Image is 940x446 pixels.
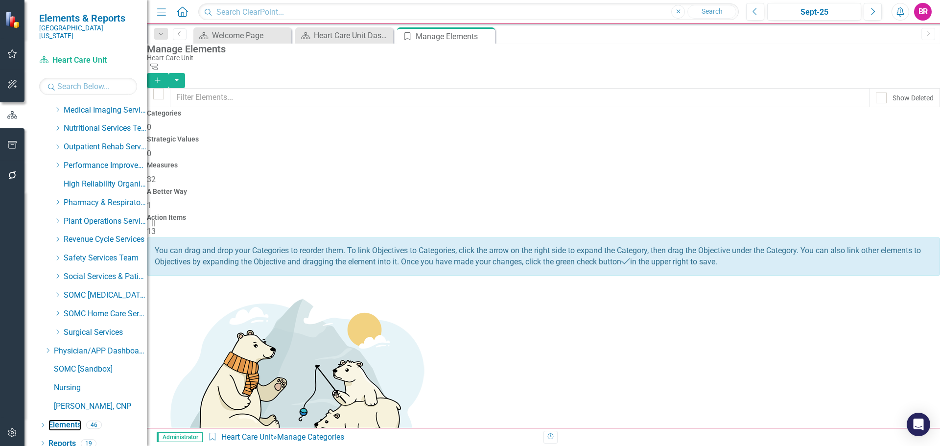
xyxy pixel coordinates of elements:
[147,188,940,195] h4: A Better Way
[147,136,940,143] h4: Strategic Values
[64,234,147,245] a: Revenue Cycle Services
[416,30,493,43] div: Manage Elements
[298,29,391,42] a: Heart Care Unit Dashboard
[64,160,147,171] a: Performance Improvement Services
[64,216,147,227] a: Plant Operations Services
[702,7,723,15] span: Search
[196,29,289,42] a: Welcome Page
[147,214,940,221] h4: Action Items
[314,29,391,42] div: Heart Care Unit Dashboard
[64,253,147,264] a: Safety Services Team
[64,141,147,153] a: Outpatient Rehab Services
[147,237,940,276] div: You can drag and drop your Categories to reorder them. To link Objectives to Categories, click th...
[147,54,935,62] div: Heart Care Unit
[687,5,736,19] button: Search
[914,3,932,21] button: BR
[64,197,147,209] a: Pharmacy & Respiratory
[198,3,739,21] input: Search ClearPoint...
[64,290,147,301] a: SOMC [MEDICAL_DATA] & Infusion Services
[147,110,940,117] h4: Categories
[208,432,536,443] div: » Manage Categories
[767,3,861,21] button: Sept-25
[771,6,858,18] div: Sept-25
[39,78,137,95] input: Search Below...
[39,24,137,40] small: [GEOGRAPHIC_DATA][US_STATE]
[48,420,81,431] a: Elements
[64,123,147,134] a: Nutritional Services Team
[86,421,102,429] div: 46
[64,308,147,320] a: SOMC Home Care Services
[221,432,273,442] a: Heart Care Unit
[64,327,147,338] a: Surgical Services
[54,346,147,357] a: Physician/APP Dashboards
[907,413,930,436] div: Open Intercom Messenger
[64,271,147,282] a: Social Services & Patient Relations
[64,105,147,116] a: Medical Imaging Services
[54,364,147,375] a: SOMC [Sandbox]
[39,12,137,24] span: Elements & Reports
[39,55,137,66] a: Heart Care Unit
[5,11,22,28] img: ClearPoint Strategy
[54,382,147,394] a: Nursing
[157,432,203,442] span: Administrator
[212,29,289,42] div: Welcome Page
[54,401,147,412] a: [PERSON_NAME], CNP
[147,162,940,169] h4: Measures
[64,179,147,190] a: High Reliability Organization
[170,88,870,107] input: Filter Elements...
[893,93,934,103] div: Show Deleted
[147,44,935,54] div: Manage Elements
